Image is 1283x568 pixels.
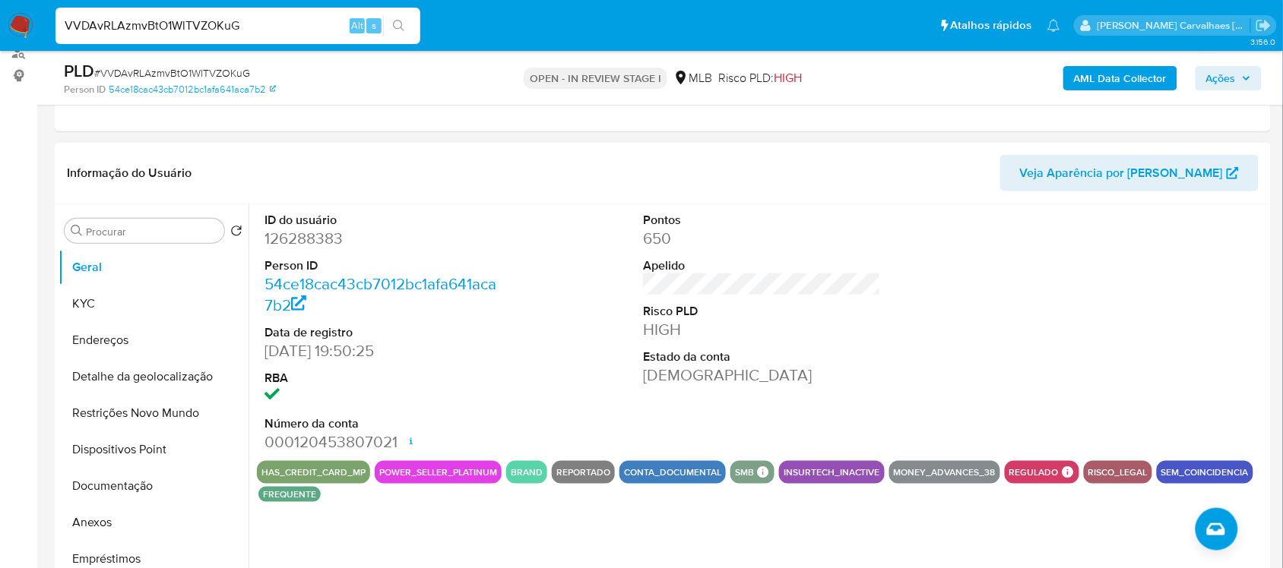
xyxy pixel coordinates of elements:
button: sem_coincidencia [1161,469,1249,475]
input: Procurar [86,225,218,238]
dt: Número da conta [265,415,502,432]
div: MLB [673,70,712,87]
h1: Informação do Usuário [67,166,192,181]
button: Endereços [59,322,249,358]
b: AML Data Collector [1074,66,1167,90]
a: 54ce18cac43cb7012bc1afa641aca7b2 [265,273,496,316]
dd: [DATE] 19:50:25 [265,340,502,361]
span: Atalhos rápidos [951,17,1032,33]
dt: Estado da conta [643,349,880,365]
b: Person ID [64,83,106,96]
button: reportado [556,469,610,475]
dd: 000120453807021 [265,431,502,453]
button: Documentação [59,468,249,504]
button: Ações [1196,66,1262,90]
span: Alt [351,18,363,33]
b: PLD [64,58,94,83]
span: # VVDAvRLAzmvBtO1WlTVZOKuG [94,65,250,80]
dt: Person ID [265,257,502,274]
dt: RBA [265,370,502,387]
input: Pesquise usuários ou casos... [55,16,420,36]
span: Ações [1206,66,1236,90]
button: Geral [59,249,249,286]
dt: Data de registro [265,324,502,341]
dd: 126288383 [265,228,502,249]
p: OPEN - IN REVIEW STAGE I [524,68,667,89]
button: Detalhe da geolocalização [59,358,249,395]
button: brand [511,469,543,475]
button: conta_documental [624,469,721,475]
dd: [DEMOGRAPHIC_DATA] [643,364,880,386]
button: Procurar [71,225,83,237]
button: has_credit_card_mp [261,469,366,475]
button: smb [735,469,754,475]
span: s [372,18,376,33]
button: Retornar ao pedido padrão [230,225,242,241]
a: Sair [1256,17,1272,33]
dt: Apelido [643,257,880,274]
dd: HIGH [643,319,880,340]
a: Notificações [1047,19,1060,32]
dt: ID do usuário [265,212,502,229]
span: Veja Aparência por [PERSON_NAME] [1020,155,1223,191]
button: Anexos [59,504,249,541]
button: money_advances_38 [894,469,996,475]
button: AML Data Collector [1063,66,1177,90]
p: sara.carvalhaes@mercadopago.com.br [1098,18,1251,33]
button: regulado [1009,469,1059,475]
span: Risco PLD: [718,70,802,87]
dd: 650 [643,228,880,249]
button: insurtech_inactive [784,469,880,475]
button: power_seller_platinum [379,469,497,475]
button: Restrições Novo Mundo [59,395,249,431]
a: 54ce18cac43cb7012bc1afa641aca7b2 [109,83,276,96]
button: frequente [263,491,316,497]
span: HIGH [774,69,802,87]
span: 3.156.0 [1250,36,1275,48]
dt: Risco PLD [643,303,880,320]
button: Veja Aparência por [PERSON_NAME] [1000,155,1259,191]
dt: Pontos [643,212,880,229]
button: KYC [59,286,249,322]
button: Dispositivos Point [59,431,249,468]
button: risco_legal [1088,469,1148,475]
button: search-icon [383,15,414,36]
